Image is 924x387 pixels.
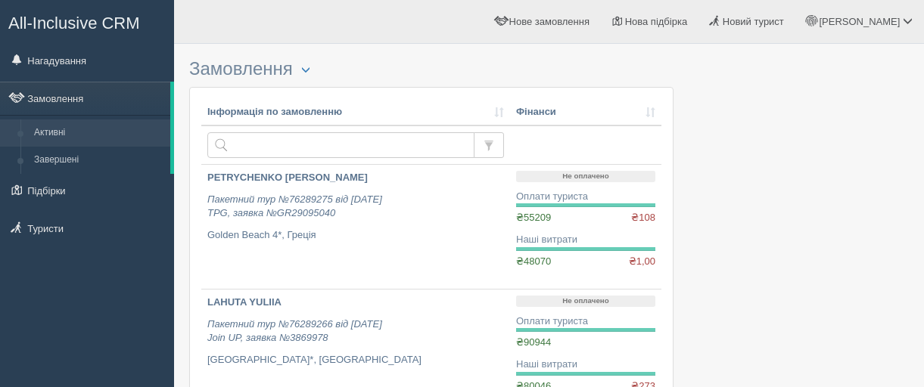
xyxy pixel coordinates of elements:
span: Нова підбірка [625,16,688,27]
span: Нове замовлення [509,16,590,27]
b: PETRYCHENKO [PERSON_NAME] [207,172,368,183]
p: Golden Beach 4*, Греція [207,228,504,243]
i: Пакетний тур №76289266 від [DATE] Join UP, заявка №3869978 [207,318,382,344]
span: [PERSON_NAME] [819,16,900,27]
a: Фінанси [516,105,655,119]
span: ₴48070 [516,255,551,267]
p: Не оплачено [516,171,655,182]
span: ₴90944 [516,336,551,348]
a: All-Inclusive CRM [1,1,173,42]
i: Пакетний тур №76289275 від [DATE] TPG, заявка №GR29095040 [207,193,382,219]
span: ₴55209 [516,212,551,223]
p: Не оплачено [516,296,655,307]
p: [GEOGRAPHIC_DATA]*, [GEOGRAPHIC_DATA] [207,353,504,367]
a: Інформація по замовленню [207,105,504,119]
span: ₴1,00 [629,255,655,269]
a: Активні [27,119,170,147]
div: Оплати туриста [516,314,655,329]
b: LAHUTA YULIIA [207,296,282,308]
span: All-Inclusive CRM [8,14,140,33]
a: Завершені [27,147,170,174]
div: Наші витрати [516,358,655,372]
h3: Замовлення [189,59,674,79]
span: Новий турист [723,16,784,27]
input: Пошук за номером замовлення, ПІБ або паспортом туриста [207,132,474,158]
div: Оплати туриста [516,190,655,204]
div: Наші витрати [516,233,655,247]
span: ₴108 [631,211,655,225]
a: PETRYCHENKO [PERSON_NAME] Пакетний тур №76289275 від [DATE]TPG, заявка №GR29095040 Golden Beach 4... [201,165,510,289]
